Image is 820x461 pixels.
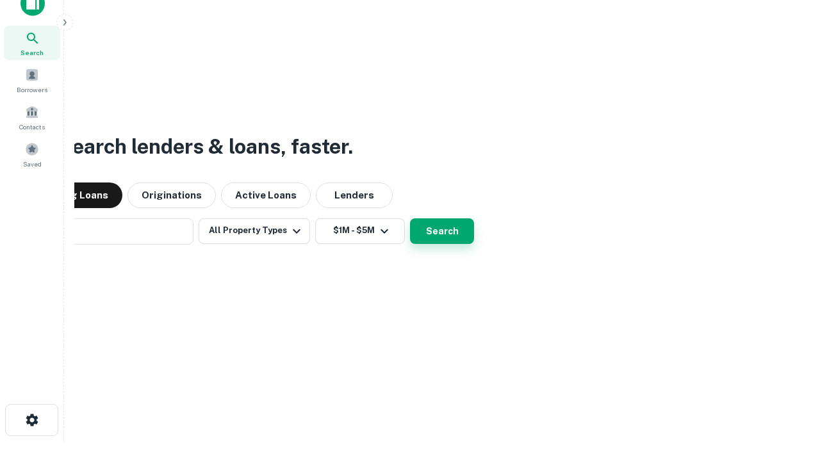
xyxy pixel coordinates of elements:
[316,182,393,208] button: Lenders
[17,85,47,95] span: Borrowers
[4,63,60,97] a: Borrowers
[221,182,311,208] button: Active Loans
[315,218,405,244] button: $1M - $5M
[20,47,44,58] span: Search
[127,182,216,208] button: Originations
[4,26,60,60] a: Search
[199,218,310,244] button: All Property Types
[756,318,820,379] iframe: Chat Widget
[4,100,60,134] a: Contacts
[23,159,42,169] span: Saved
[4,137,60,172] a: Saved
[410,218,474,244] button: Search
[19,122,45,132] span: Contacts
[58,131,353,162] h3: Search lenders & loans, faster.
